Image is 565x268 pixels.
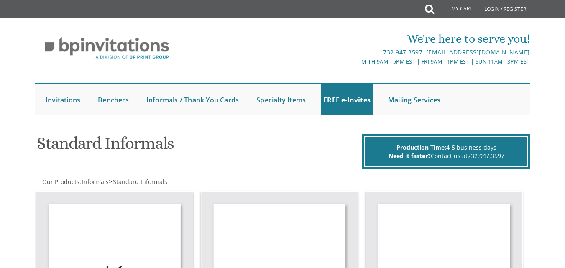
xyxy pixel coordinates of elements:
a: Our Products [41,178,79,186]
a: Standard Informals [112,178,167,186]
div: We're here to serve you! [200,31,530,47]
a: Mailing Services [386,84,442,115]
a: Informals / Thank You Cards [144,84,241,115]
h1: Standard Informals [37,134,360,159]
span: Informals [82,178,109,186]
div: 4-5 business days Contact us at [364,136,528,167]
img: BP Invitation Loft [35,31,179,66]
a: Invitations [43,84,82,115]
iframe: chat widget [530,235,557,260]
span: Need it faster? [389,152,431,160]
a: Benchers [96,84,131,115]
div: : [35,178,282,186]
div: | [200,47,530,57]
a: 732.947.3597 [468,152,504,160]
a: Specialty Items [254,84,308,115]
span: Production Time: [396,143,446,151]
span: Standard Informals [113,178,167,186]
a: Informals [81,178,109,186]
a: FREE e-Invites [321,84,373,115]
a: 732.947.3597 [383,48,422,56]
div: M-Th 9am - 5pm EST | Fri 9am - 1pm EST | Sun 11am - 3pm EST [200,57,530,66]
span: > [109,178,167,186]
a: My Cart [433,1,478,18]
a: [EMAIL_ADDRESS][DOMAIN_NAME] [426,48,530,56]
